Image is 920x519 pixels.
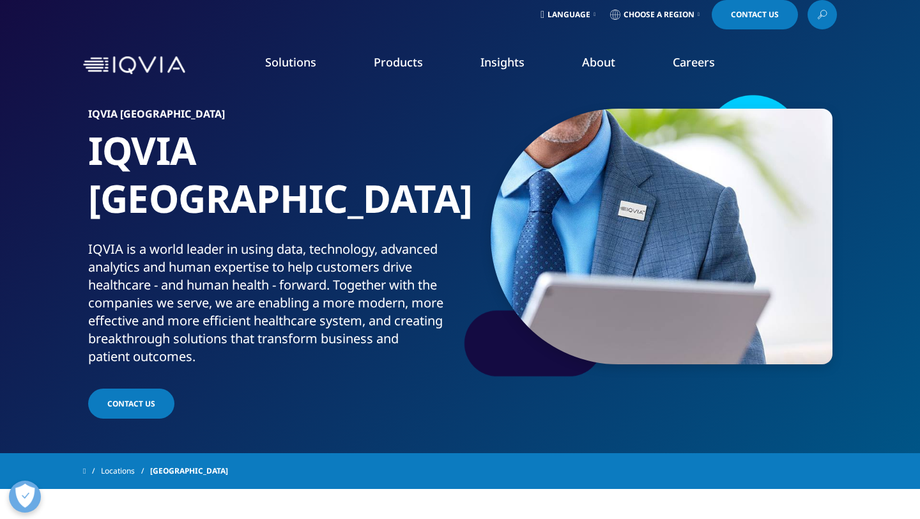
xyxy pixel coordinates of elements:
[88,240,456,366] div: IQVIA is a world leader in using data, technology, advanced analytics and human expertise to help...
[83,56,185,75] img: IQVIA Healthcare Information Technology and Pharma Clinical Research Company
[88,389,174,419] a: Contact Us
[374,54,423,70] a: Products
[491,109,832,364] img: 524_custom-photo_iqvia-pin-on-business-suit.jpg
[107,398,155,409] span: Contact Us
[731,11,779,19] span: Contact Us
[150,460,228,483] span: [GEOGRAPHIC_DATA]
[480,54,525,70] a: Insights
[190,35,837,95] nav: Primary
[88,127,456,240] h1: IQVIA [GEOGRAPHIC_DATA]
[624,10,694,20] span: Choose a Region
[673,54,715,70] a: Careers
[101,460,150,483] a: Locations
[88,109,456,127] h6: IQVIA [GEOGRAPHIC_DATA]
[9,481,41,513] button: Open Preferences
[582,54,615,70] a: About
[265,54,316,70] a: Solutions
[548,10,590,20] span: Language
